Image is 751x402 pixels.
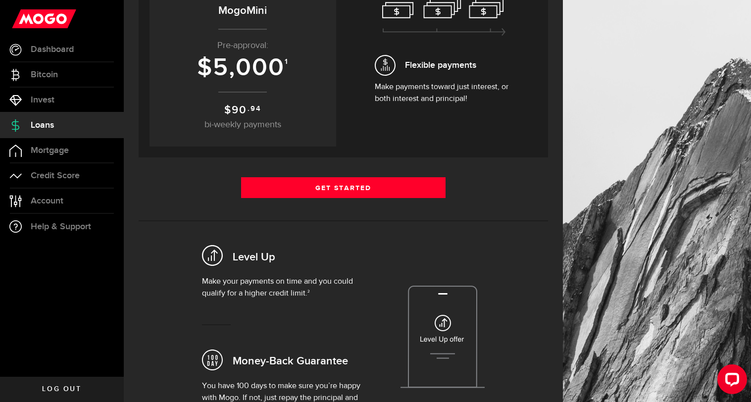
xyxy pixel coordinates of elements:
[31,121,54,130] span: Loans
[31,70,58,79] span: Bitcoin
[232,103,247,117] span: 90
[42,386,81,393] span: Log out
[375,81,513,105] p: Make payments toward just interest, or both interest and principal!
[202,276,362,300] p: Make your payments on time and you could qualify for a higher credit limit.
[307,290,310,294] sup: 2
[241,177,446,198] a: Get Started
[233,354,348,369] h2: Money-Back Guarantee
[31,146,69,155] span: Mortgage
[213,53,285,83] span: 5,000
[31,197,63,205] span: Account
[31,45,74,54] span: Dashboard
[204,120,281,129] span: bi-weekly payments
[233,250,275,265] h2: Level Up
[405,58,476,72] span: Flexible payments
[224,103,232,117] span: $
[285,57,289,66] sup: 1
[159,2,326,19] h2: MogoMini
[31,96,54,104] span: Invest
[197,53,213,83] span: $
[159,39,326,52] p: Pre-approval:
[709,360,751,402] iframe: LiveChat chat widget
[31,171,80,180] span: Credit Score
[248,103,261,114] sup: .94
[31,222,91,231] span: Help & Support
